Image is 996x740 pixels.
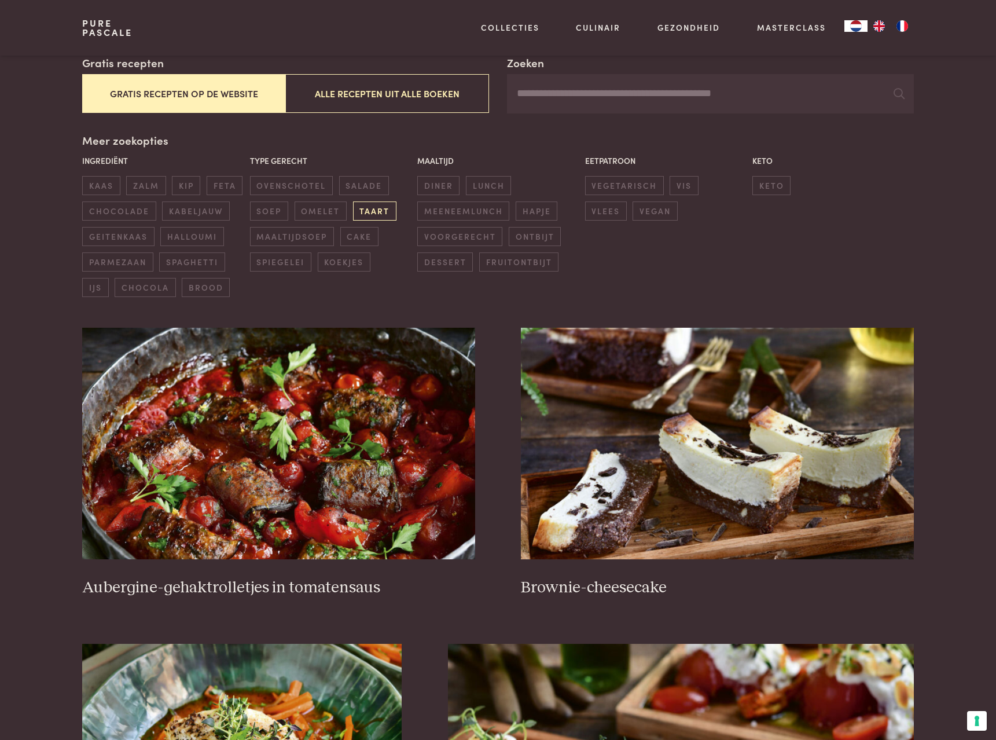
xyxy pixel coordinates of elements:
[576,21,620,34] a: Culinair
[353,202,396,221] span: taart
[82,54,164,71] label: Gratis recepten
[657,21,720,34] a: Gezondheid
[82,278,108,297] span: ijs
[585,155,747,167] p: Eetpatroon
[250,155,411,167] p: Type gerecht
[126,176,166,195] span: zalm
[417,252,473,272] span: dessert
[417,202,509,221] span: meeneemlunch
[162,202,229,221] span: kabeljauw
[82,578,475,598] h3: Aubergine-gehaktrolletjes in tomatensaus
[82,328,475,598] a: Aubergine-gehaktrolletjes in tomatensaus Aubergine-gehaktrolletjes in tomatensaus
[82,227,154,246] span: geitenkaas
[159,252,225,272] span: spaghetti
[318,252,370,272] span: koekjes
[417,227,502,246] span: voorgerecht
[295,202,347,221] span: omelet
[82,155,244,167] p: Ingrediënt
[250,176,333,195] span: ovenschotel
[752,176,791,195] span: keto
[585,176,664,195] span: vegetarisch
[516,202,557,221] span: hapje
[509,227,561,246] span: ontbijt
[207,176,242,195] span: feta
[82,74,285,113] button: Gratis recepten op de website
[521,328,913,598] a: Brownie-cheesecake Brownie-cheesecake
[633,202,677,221] span: vegan
[82,328,475,559] img: Aubergine-gehaktrolletjes in tomatensaus
[844,20,868,32] a: NL
[250,227,334,246] span: maaltijdsoep
[891,20,914,32] a: FR
[752,155,914,167] p: Keto
[250,252,311,272] span: spiegelei
[585,202,627,221] span: vlees
[844,20,914,32] aside: Language selected: Nederlands
[844,20,868,32] div: Language
[479,252,558,272] span: fruitontbijt
[285,74,488,113] button: Alle recepten uit alle boeken
[339,176,389,195] span: salade
[466,176,511,195] span: lunch
[160,227,223,246] span: halloumi
[82,202,156,221] span: chocolade
[481,21,539,34] a: Collecties
[250,202,288,221] span: soep
[82,19,133,37] a: PurePascale
[340,227,378,246] span: cake
[967,711,987,731] button: Uw voorkeuren voor toestemming voor trackingtechnologieën
[868,20,891,32] a: EN
[182,278,230,297] span: brood
[670,176,698,195] span: vis
[521,328,913,559] img: Brownie-cheesecake
[417,155,579,167] p: Maaltijd
[868,20,914,32] ul: Language list
[507,54,544,71] label: Zoeken
[82,252,153,272] span: parmezaan
[82,176,120,195] span: kaas
[417,176,460,195] span: diner
[115,278,175,297] span: chocola
[757,21,826,34] a: Masterclass
[172,176,200,195] span: kip
[521,578,913,598] h3: Brownie-cheesecake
